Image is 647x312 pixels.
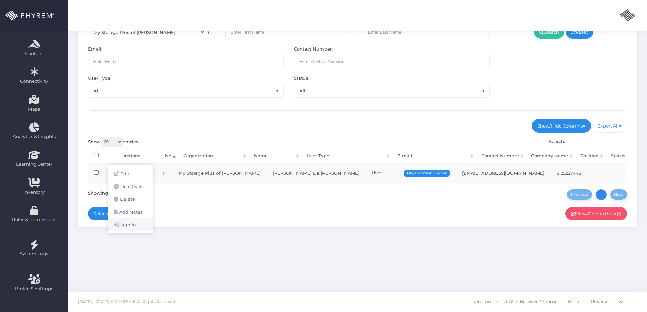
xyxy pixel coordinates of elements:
a: 1 [596,189,607,200]
span: Learning Center [4,161,64,168]
th: User Type: activate to sort column ascending [301,149,391,163]
span: Organization Owner [404,170,450,177]
a: Show/Hide Columns [532,119,591,133]
span: × [200,28,204,36]
a: Sign In [108,218,153,231]
label: User Type: [88,75,111,82]
th: No: activate to sort column ascending [159,149,177,163]
span: About [567,295,581,309]
label: Contact Number: [294,46,333,53]
span: System Logs [4,251,64,257]
input: Search: [567,137,627,147]
div: User [372,170,450,176]
a: Delete [108,193,153,206]
span: Content [4,50,64,57]
span: Analytics & Insights [4,133,64,140]
a: Edit [108,168,153,180]
span: Maps [28,106,40,113]
th: Actions [105,149,159,163]
th: Position: activate to sort column ascending [574,149,605,163]
select: Showentries [101,137,123,147]
th: Company Name: activate to sort column ascending [525,149,574,163]
th: Status: activate to sort column ascending [605,149,636,163]
input: Enter Email [88,55,284,68]
td: 5125227443 [550,163,600,183]
a: Search [534,25,564,39]
span: All [88,84,283,97]
input: Enter First Name [225,25,352,39]
label: Search: [549,137,627,147]
span: All [294,84,489,97]
td: [PERSON_NAME] De [PERSON_NAME] [267,163,366,183]
td: [EMAIL_ADDRESS][DOMAIN_NAME] [456,163,550,183]
input: Enter Last Name [363,25,490,39]
th: Name: activate to sort column ascending [248,149,301,163]
input: Maximum of 10 digits required [294,55,490,68]
label: Status: [294,75,309,82]
label: Email: [88,46,102,53]
th: Organization: activate to sort column ascending [177,149,248,163]
span: [DATE] - [DATE] © PHYREM®. All Rights Reserved. [78,299,176,304]
a: Recommended Web Browser: Chrome [472,292,558,312]
span: Roles & Permissions [4,216,64,223]
a: View Deleted User(s) [565,207,627,220]
a: Privacy [591,292,607,312]
th: Contact Number: activate to sort column ascending [475,149,525,163]
th: E-mail: activate to sort column ascending [391,149,475,163]
a: Export All [592,119,627,133]
span: Inventory [4,189,64,196]
span: Profile & Settings [15,285,53,292]
a: Selected [88,207,121,220]
a: Reset [566,25,593,39]
span: All [88,84,284,97]
a: Add Notes [108,206,153,219]
a: T&C [617,292,625,312]
td: My Storage Plus of [PERSON_NAME] [173,163,267,183]
span: Recommended Web Browser: Chrome [472,295,558,309]
span: Connectivity [4,78,64,85]
label: Show entries [88,137,138,147]
td: 1 [154,163,173,183]
a: About [567,292,581,312]
span: My Storage Plus of [PERSON_NAME] [88,26,215,39]
a: Deactivate [108,180,153,193]
span: Privacy [591,295,607,309]
span: T&C [617,295,625,309]
div: Showing 1 to 1 of 1 entries [88,188,146,196]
